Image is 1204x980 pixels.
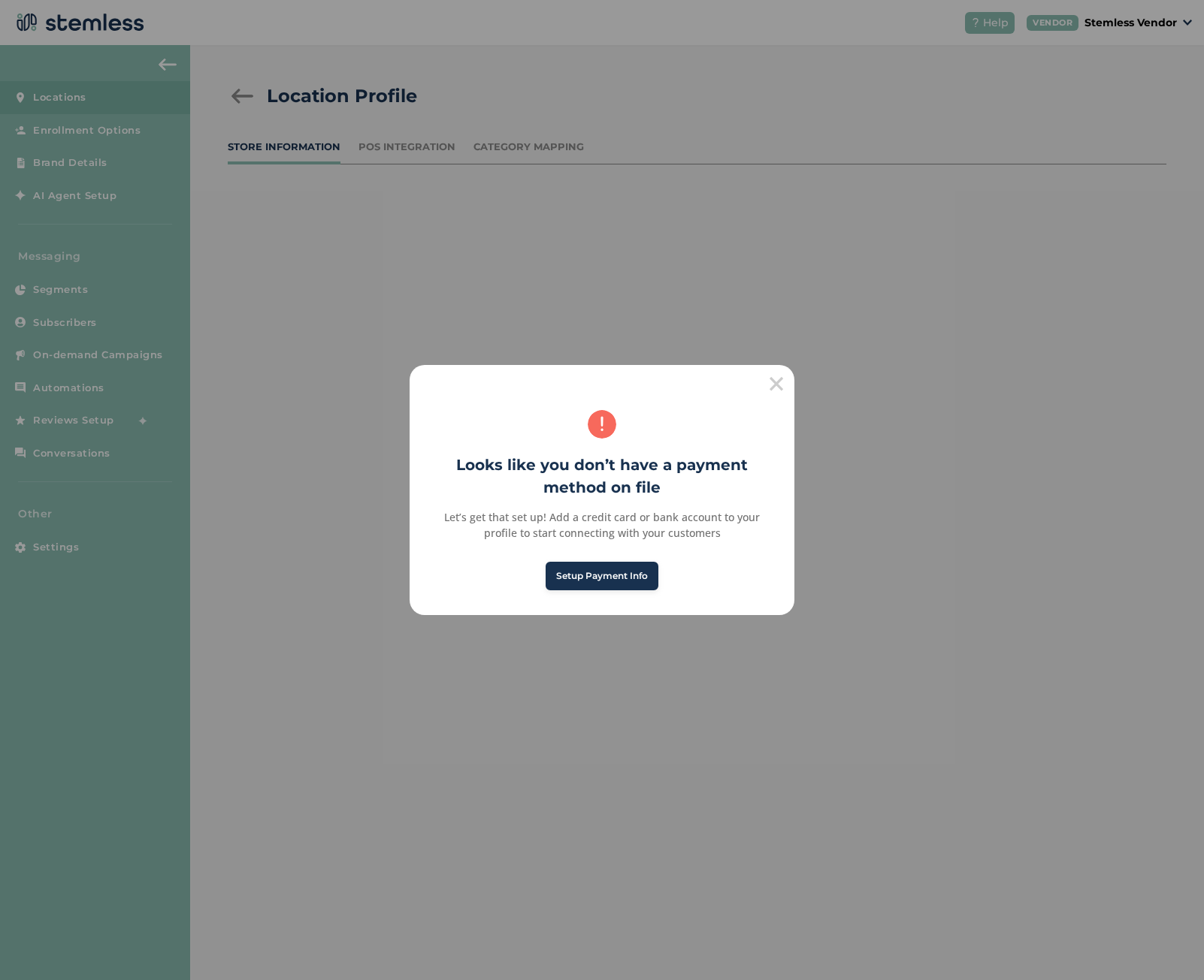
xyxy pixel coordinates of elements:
[758,365,794,401] button: Close this dialog
[546,562,658,590] button: Setup Payment Info
[1129,908,1204,980] iframe: Chat Widget
[410,454,794,499] h2: Looks like you don’t have a payment method on file
[426,509,777,541] div: Let’s get that set up! Add a credit card or bank account to your profile to start connecting with...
